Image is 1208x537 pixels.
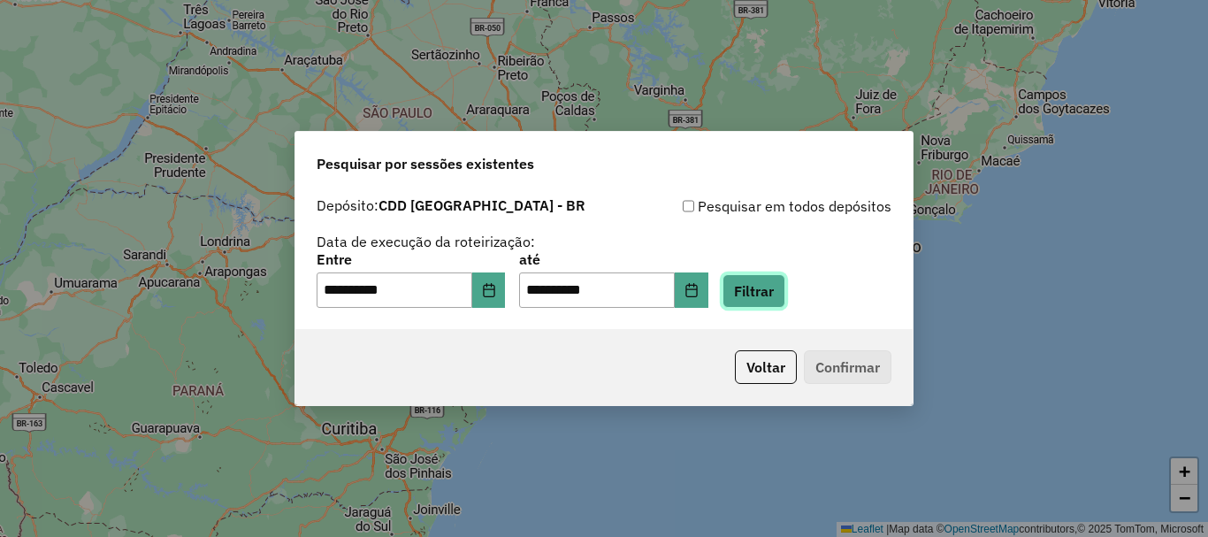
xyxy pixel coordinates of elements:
[723,274,785,308] button: Filtrar
[735,350,797,384] button: Voltar
[378,196,585,214] strong: CDD [GEOGRAPHIC_DATA] - BR
[472,272,506,308] button: Choose Date
[317,153,534,174] span: Pesquisar por sessões existentes
[317,195,585,216] label: Depósito:
[604,196,891,217] div: Pesquisar em todos depósitos
[317,231,535,252] label: Data de execução da roteirização:
[519,249,707,270] label: até
[675,272,708,308] button: Choose Date
[317,249,505,270] label: Entre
